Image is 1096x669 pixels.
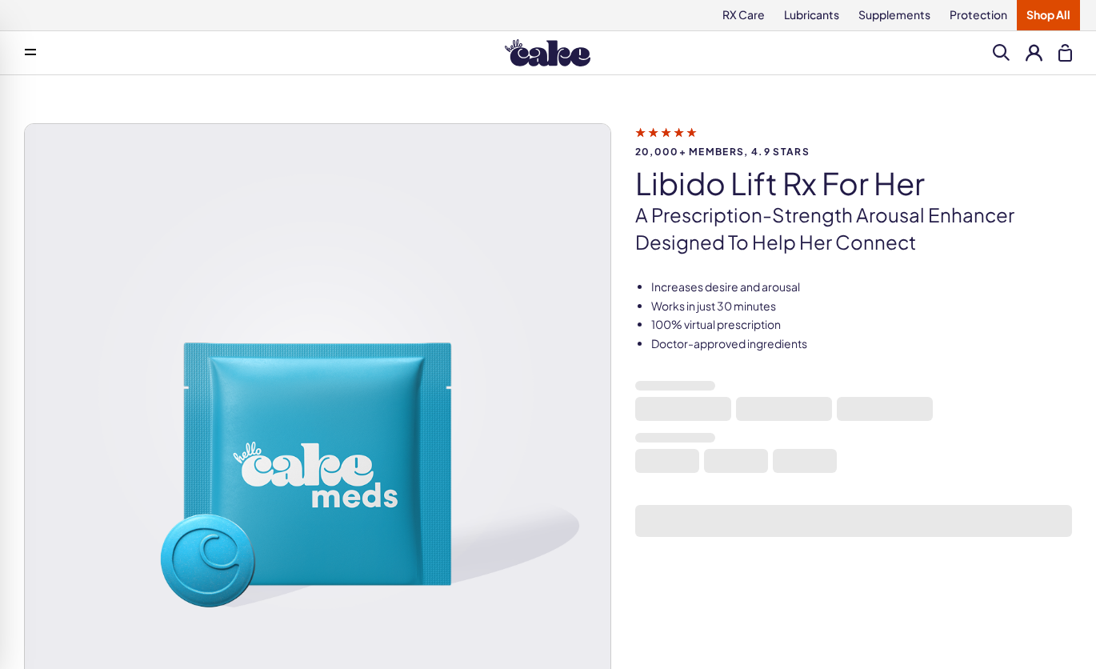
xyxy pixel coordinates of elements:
[635,146,1072,157] span: 20,000+ members, 4.9 stars
[651,336,1072,352] li: Doctor-approved ingredients
[505,39,590,66] img: Hello Cake
[635,166,1072,200] h1: Libido Lift Rx For Her
[635,125,1072,157] a: 20,000+ members, 4.9 stars
[651,317,1072,333] li: 100% virtual prescription
[635,202,1072,255] p: A prescription-strength arousal enhancer designed to help her connect
[651,298,1072,314] li: Works in just 30 minutes
[651,279,1072,295] li: Increases desire and arousal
